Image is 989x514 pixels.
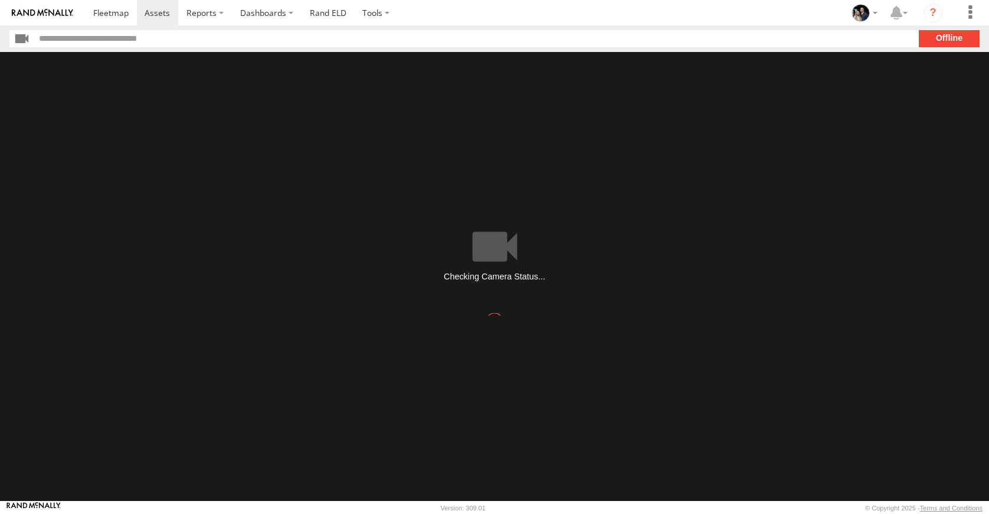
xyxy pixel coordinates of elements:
i: ? [923,4,942,22]
a: Terms and Conditions [920,505,983,512]
div: Version: 309.01 [441,505,486,512]
a: Visit our Website [6,502,61,514]
div: © Copyright 2025 - [865,505,983,512]
img: rand-logo.svg [12,9,73,17]
div: Lauren Jackson [847,4,882,22]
